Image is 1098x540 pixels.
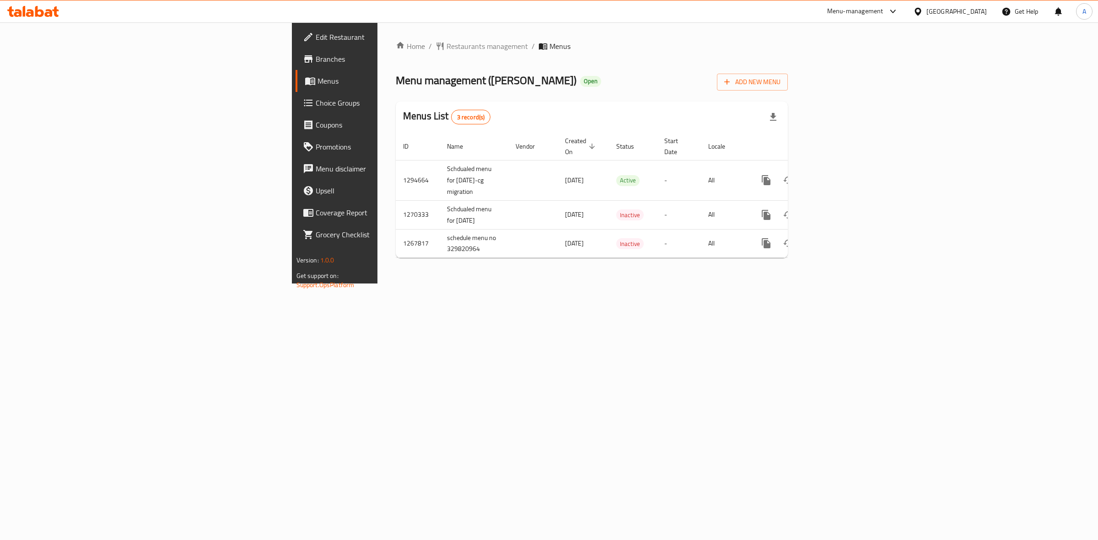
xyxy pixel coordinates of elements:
[701,229,748,258] td: All
[755,169,777,191] button: more
[316,53,468,64] span: Branches
[296,224,475,246] a: Grocery Checklist
[403,109,490,124] h2: Menus List
[827,6,883,17] div: Menu-management
[316,119,468,130] span: Coupons
[396,133,850,258] table: enhanced table
[316,207,468,218] span: Coverage Report
[447,41,528,52] span: Restaurants management
[565,237,584,249] span: [DATE]
[403,141,420,152] span: ID
[616,239,644,249] span: Inactive
[616,210,644,220] span: Inactive
[296,254,319,266] span: Version:
[296,26,475,48] a: Edit Restaurant
[926,6,987,16] div: [GEOGRAPHIC_DATA]
[296,48,475,70] a: Branches
[296,136,475,158] a: Promotions
[1082,6,1086,16] span: A
[296,279,355,291] a: Support.OpsPlatform
[565,135,598,157] span: Created On
[777,232,799,254] button: Change Status
[580,77,601,85] span: Open
[657,200,701,229] td: -
[296,158,475,180] a: Menu disclaimer
[717,74,788,91] button: Add New Menu
[701,160,748,200] td: All
[777,204,799,226] button: Change Status
[748,133,850,160] th: Actions
[296,180,475,202] a: Upsell
[296,270,339,282] span: Get support on:
[296,70,475,92] a: Menus
[318,75,468,86] span: Menus
[296,114,475,136] a: Coupons
[777,169,799,191] button: Change Status
[316,97,468,108] span: Choice Groups
[616,141,646,152] span: Status
[708,141,737,152] span: Locale
[452,113,490,122] span: 3 record(s)
[516,141,547,152] span: Vendor
[436,41,528,52] a: Restaurants management
[565,209,584,220] span: [DATE]
[657,229,701,258] td: -
[316,141,468,152] span: Promotions
[296,92,475,114] a: Choice Groups
[701,200,748,229] td: All
[565,174,584,186] span: [DATE]
[396,41,788,52] nav: breadcrumb
[724,76,780,88] span: Add New Menu
[532,41,535,52] li: /
[664,135,690,157] span: Start Date
[447,141,475,152] span: Name
[762,106,784,128] div: Export file
[296,202,475,224] a: Coverage Report
[580,76,601,87] div: Open
[549,41,571,52] span: Menus
[320,254,334,266] span: 1.0.0
[657,160,701,200] td: -
[616,238,644,249] div: Inactive
[755,204,777,226] button: more
[316,163,468,174] span: Menu disclaimer
[316,229,468,240] span: Grocery Checklist
[396,70,576,91] span: Menu management ( [PERSON_NAME] )
[755,232,777,254] button: more
[316,32,468,43] span: Edit Restaurant
[616,175,640,186] span: Active
[451,110,491,124] div: Total records count
[316,185,468,196] span: Upsell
